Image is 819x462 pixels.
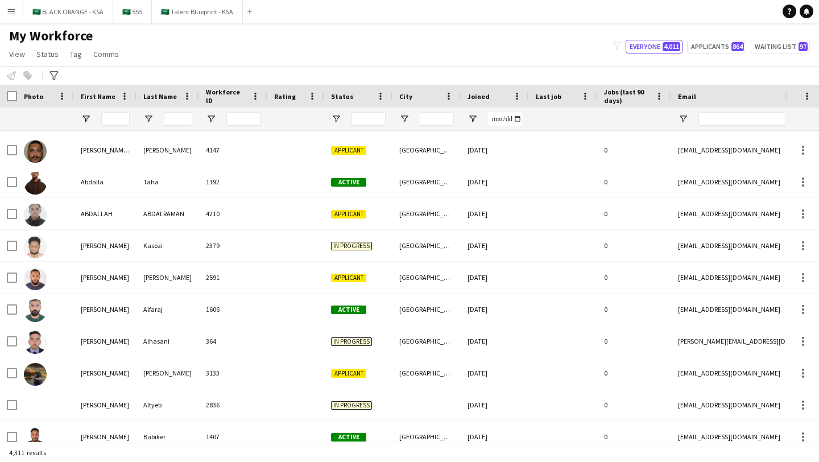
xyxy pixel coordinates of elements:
img: Abdallah Alhasani [24,331,47,354]
img: Abdallah ali hamid [24,363,47,386]
input: City Filter Input [420,112,454,126]
div: 1407 [199,421,267,452]
input: Workforce ID Filter Input [226,112,260,126]
div: [GEOGRAPHIC_DATA] [392,294,461,325]
div: [DATE] [461,389,529,420]
span: View [9,49,25,59]
div: ABDALRAMAN [136,198,199,229]
div: Abdalla [74,166,136,197]
span: Last job [536,92,561,101]
div: [GEOGRAPHIC_DATA] [392,166,461,197]
button: Waiting list97 [751,40,810,53]
span: Applicant [331,369,366,378]
div: Taha [136,166,199,197]
div: 0 [597,325,671,357]
div: [PERSON_NAME] [74,421,136,452]
div: [DATE] [461,421,529,452]
span: Comms [93,49,119,59]
button: 🇸🇦 BLACK ORANGE - KSA [23,1,113,23]
div: Kasozi [136,230,199,261]
button: Open Filter Menu [206,114,216,124]
span: First Name [81,92,115,101]
div: [PERSON_NAME] [74,325,136,357]
span: Email [678,92,696,101]
img: Abdalla Taha [24,172,47,195]
span: My Workforce [9,27,93,44]
div: 0 [597,421,671,452]
div: [DATE] [461,134,529,166]
span: Workforce ID [206,88,247,105]
img: Abdallah Alfaraj [24,299,47,322]
div: [PERSON_NAME] [74,262,136,293]
img: Abdallah Babiker [24,427,47,449]
div: [DATE] [461,230,529,261]
div: [GEOGRAPHIC_DATA] [392,325,461,357]
div: [DATE] [461,198,529,229]
div: [PERSON_NAME] [136,357,199,389]
div: 364 [199,325,267,357]
div: [PERSON_NAME] [74,230,136,261]
div: 0 [597,357,671,389]
span: In progress [331,401,372,410]
img: ABDALLAH ABDALRAMAN [24,204,47,226]
div: 0 [597,134,671,166]
div: 1606 [199,294,267,325]
div: [DATE] [461,325,529,357]
span: 97 [799,42,808,51]
div: [PERSON_NAME] [136,134,199,166]
div: 4210 [199,198,267,229]
div: Babiker [136,421,199,452]
div: Alhasani [136,325,199,357]
a: Tag [65,47,86,61]
button: 🇸🇦 Talent Blueprint - KSA [152,1,243,23]
img: ABDALLA NOURELDIN OSMAN Mohammad [24,140,47,163]
div: 0 [597,230,671,261]
div: [PERSON_NAME] [74,294,136,325]
div: 2591 [199,262,267,293]
div: [DATE] [461,294,529,325]
span: Applicant [331,274,366,282]
div: 2836 [199,389,267,420]
span: Tag [70,49,82,59]
div: [GEOGRAPHIC_DATA] [392,262,461,293]
a: Comms [89,47,123,61]
span: Last Name [143,92,177,101]
div: [GEOGRAPHIC_DATA] [392,134,461,166]
div: [DATE] [461,166,529,197]
div: [PERSON_NAME] [136,262,199,293]
input: Last Name Filter Input [164,112,192,126]
div: 1192 [199,166,267,197]
div: 0 [597,294,671,325]
span: Rating [274,92,296,101]
div: [PERSON_NAME] [74,389,136,420]
span: In progress [331,242,372,250]
span: Active [331,306,366,314]
span: Status [36,49,59,59]
div: ABDALLAH [74,198,136,229]
span: Status [331,92,353,101]
span: 864 [731,42,744,51]
div: Altyeb [136,389,199,420]
button: Open Filter Menu [399,114,409,124]
div: [GEOGRAPHIC_DATA] [392,421,461,452]
a: Status [32,47,63,61]
span: Active [331,178,366,187]
span: Joined [468,92,490,101]
div: Alfaraj [136,294,199,325]
div: 0 [597,262,671,293]
span: Photo [24,92,43,101]
span: City [399,92,412,101]
button: 🇸🇦 555 [113,1,152,23]
div: 2379 [199,230,267,261]
span: Jobs (last 90 days) [604,88,651,105]
span: Applicant [331,210,366,218]
div: [PERSON_NAME] [PERSON_NAME] [74,134,136,166]
div: [DATE] [461,357,529,389]
input: Joined Filter Input [488,112,522,126]
button: Open Filter Menu [143,114,154,124]
span: Active [331,433,366,442]
a: View [5,47,30,61]
div: [PERSON_NAME] [74,357,136,389]
span: 4,011 [663,42,680,51]
button: Open Filter Menu [678,114,688,124]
